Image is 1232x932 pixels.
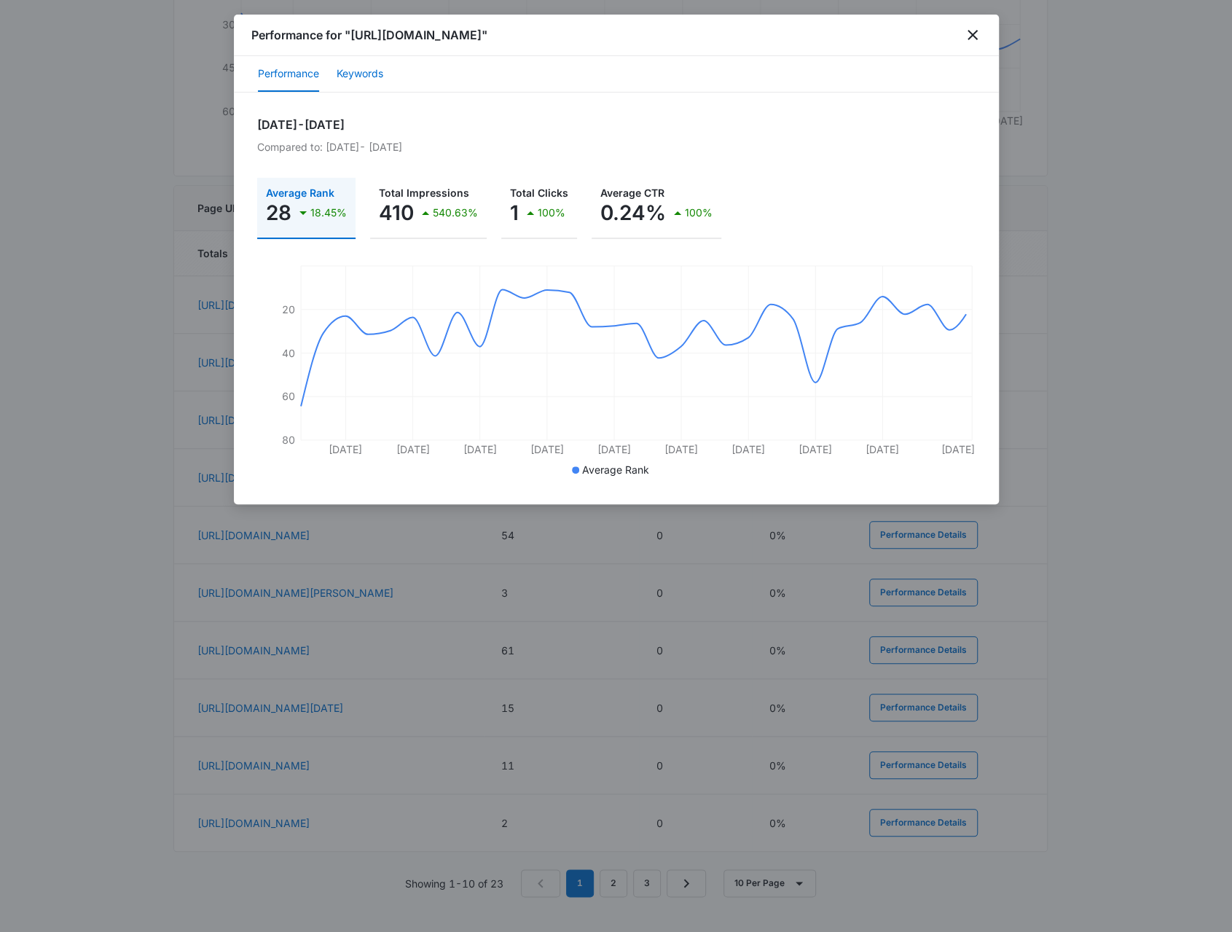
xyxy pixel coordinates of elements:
[329,443,362,455] tspan: [DATE]
[379,188,478,198] p: Total Impressions
[282,390,295,402] tspan: 60
[664,443,697,455] tspan: [DATE]
[582,463,649,476] span: Average Rank
[964,26,981,44] button: close
[866,443,899,455] tspan: [DATE]
[510,188,568,198] p: Total Clicks
[310,208,347,218] p: 18.45%
[530,443,563,455] tspan: [DATE]
[731,443,765,455] tspan: [DATE]
[396,443,429,455] tspan: [DATE]
[257,139,976,154] p: Compared to: [DATE] - [DATE]
[941,443,974,455] tspan: [DATE]
[538,208,565,218] p: 100%
[600,201,666,224] p: 0.24%
[379,201,414,224] p: 410
[282,346,295,359] tspan: 40
[799,443,832,455] tspan: [DATE]
[597,443,630,455] tspan: [DATE]
[337,57,383,92] button: Keywords
[266,201,291,224] p: 28
[282,303,295,316] tspan: 20
[510,201,519,224] p: 1
[463,443,496,455] tspan: [DATE]
[600,188,713,198] p: Average CTR
[257,116,976,133] h2: [DATE] - [DATE]
[258,57,319,92] button: Performance
[685,208,713,218] p: 100%
[282,434,295,446] tspan: 80
[433,208,478,218] p: 540.63%
[266,188,347,198] p: Average Rank
[251,26,487,44] h1: Performance for "[URL][DOMAIN_NAME]"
